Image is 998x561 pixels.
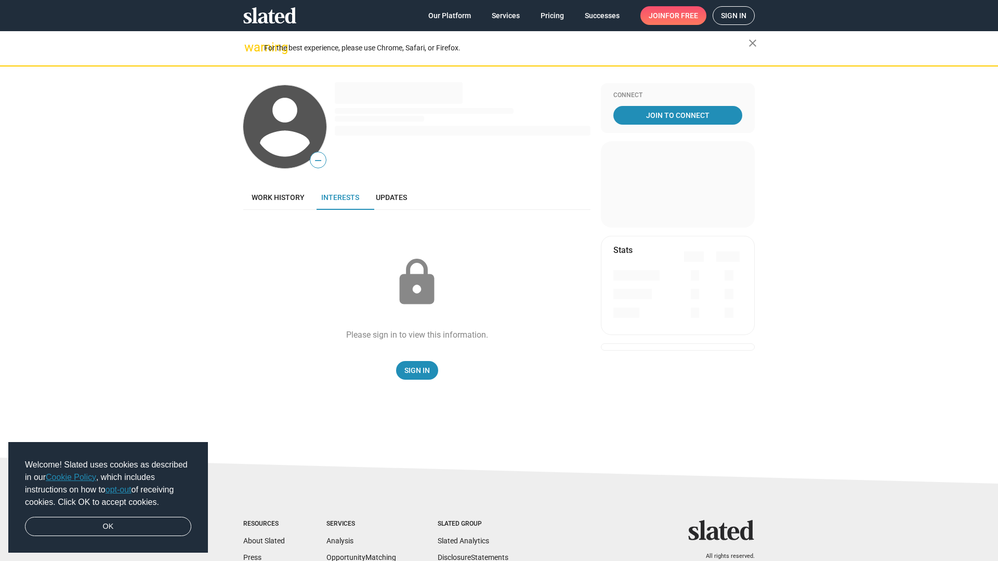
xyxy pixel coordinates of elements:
div: Resources [243,520,285,528]
span: Join [649,6,698,25]
a: dismiss cookie message [25,517,191,537]
mat-icon: close [746,37,759,49]
a: opt-out [106,485,132,494]
a: Joinfor free [640,6,706,25]
a: About Slated [243,537,285,545]
span: Services [492,6,520,25]
a: Successes [576,6,628,25]
span: Sign In [404,361,430,380]
mat-icon: lock [391,257,443,309]
span: Work history [252,193,305,202]
div: Services [326,520,396,528]
span: Welcome! Slated uses cookies as described in our , which includes instructions on how to of recei... [25,459,191,509]
mat-card-title: Stats [613,245,633,256]
a: Join To Connect [613,106,742,125]
span: Join To Connect [615,106,740,125]
span: Interests [321,193,359,202]
div: cookieconsent [8,442,208,553]
div: Connect [613,91,742,100]
span: Updates [376,193,407,202]
span: Pricing [541,6,564,25]
a: Services [483,6,528,25]
a: Analysis [326,537,353,545]
a: Sign in [713,6,755,25]
span: Sign in [721,7,746,24]
a: Cookie Policy [46,473,96,482]
a: Our Platform [420,6,479,25]
a: Interests [313,185,367,210]
span: Our Platform [428,6,471,25]
div: Please sign in to view this information. [346,329,488,340]
a: Work history [243,185,313,210]
a: Slated Analytics [438,537,489,545]
div: For the best experience, please use Chrome, Safari, or Firefox. [264,41,748,55]
a: Updates [367,185,415,210]
span: Successes [585,6,620,25]
a: Pricing [532,6,572,25]
mat-icon: warning [244,41,257,54]
span: for free [665,6,698,25]
a: Sign In [396,361,438,380]
div: Slated Group [438,520,508,528]
span: — [310,154,326,167]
